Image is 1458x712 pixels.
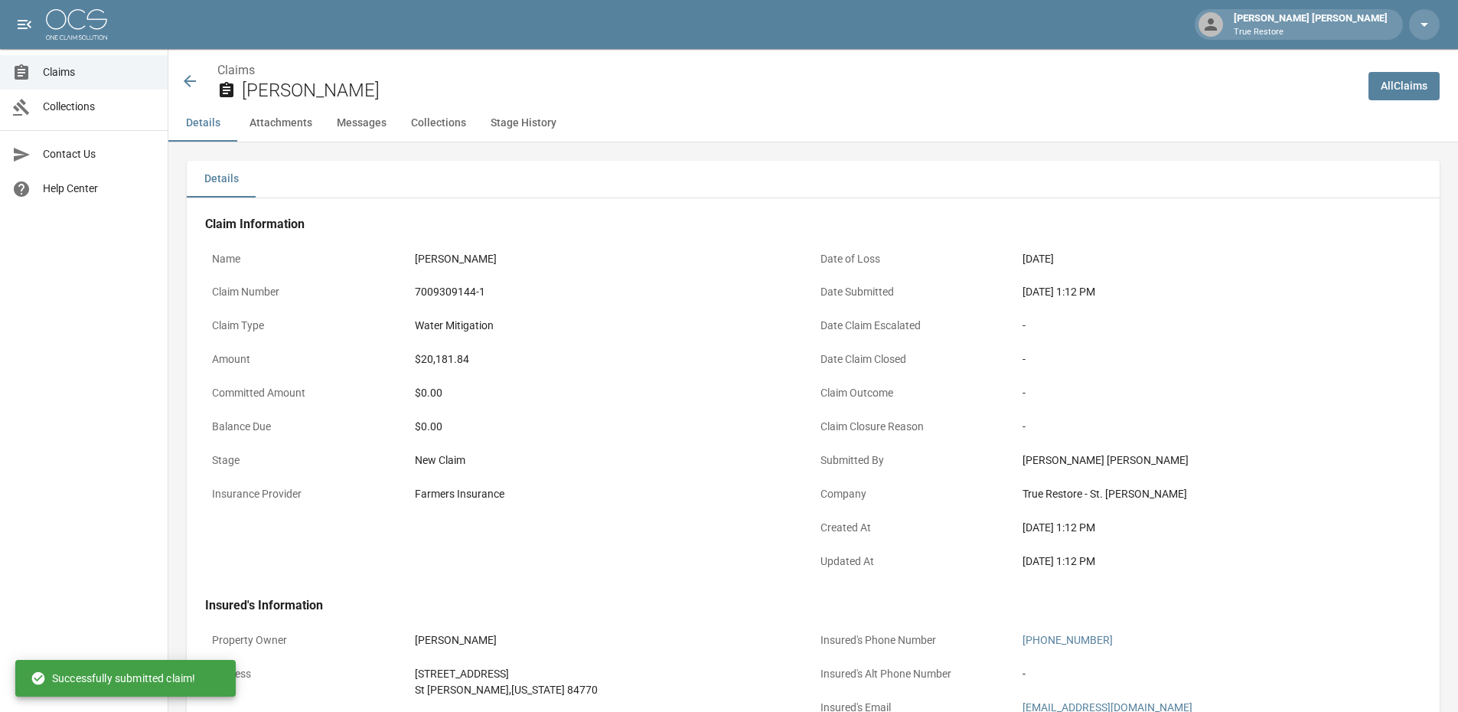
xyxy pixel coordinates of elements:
p: Created At [814,513,1016,543]
p: Balance Due [205,412,408,442]
nav: breadcrumb [217,61,1356,80]
p: Date Submitted [814,277,1016,307]
div: - [1023,351,1414,367]
div: - [1023,318,1414,334]
button: Collections [399,105,478,142]
div: - [1023,419,1414,435]
p: Company [814,479,1016,509]
button: Details [168,105,237,142]
a: Claims [217,63,255,77]
p: Claim Outcome [814,378,1016,408]
span: Contact Us [43,146,155,162]
div: $0.00 [415,385,807,401]
button: Attachments [237,105,325,142]
button: Messages [325,105,399,142]
div: 7009309144-1 [415,284,485,300]
a: AllClaims [1368,72,1440,100]
button: Stage History [478,105,569,142]
div: [PERSON_NAME] [415,632,497,648]
h2: [PERSON_NAME] [242,80,1356,102]
div: St [PERSON_NAME] , [US_STATE] 84770 [415,682,598,698]
button: open drawer [9,9,40,40]
span: Collections [43,99,155,115]
div: [DATE] 1:12 PM [1023,284,1414,300]
div: [DATE] 1:12 PM [1023,520,1414,536]
div: [DATE] [1023,251,1054,267]
button: Details [187,161,256,198]
span: Help Center [43,181,155,197]
h4: Claim Information [205,217,1421,232]
p: Updated At [814,547,1016,576]
div: $20,181.84 [415,351,469,367]
span: Claims [43,64,155,80]
p: Address [205,659,408,689]
div: - [1023,666,1026,682]
p: Claim Closure Reason [814,412,1016,442]
a: [PHONE_NUMBER] [1023,634,1113,646]
p: Name [205,244,408,274]
p: Committed Amount [205,378,408,408]
div: anchor tabs [168,105,1458,142]
div: [DATE] 1:12 PM [1023,554,1414,570]
p: Insured's Phone Number [814,625,1016,655]
p: Insured's Alt Phone Number [814,659,1016,689]
p: Submitted By [814,446,1016,475]
div: $0.00 [415,419,807,435]
p: True Restore [1234,26,1388,39]
p: Claim Number [205,277,408,307]
p: Claim Type [205,311,408,341]
p: Date Claim Escalated [814,311,1016,341]
div: True Restore - St. [PERSON_NAME] [1023,486,1414,502]
div: [PERSON_NAME] [415,251,497,267]
h4: Insured's Information [205,598,1421,613]
div: - [1023,385,1414,401]
p: Date Claim Closed [814,345,1016,374]
p: Insurance Provider [205,479,408,509]
div: [STREET_ADDRESS] [415,666,598,682]
div: details tabs [187,161,1440,198]
div: New Claim [415,452,807,469]
p: Amount [205,345,408,374]
div: [PERSON_NAME] [PERSON_NAME] [1228,11,1394,38]
p: Date of Loss [814,244,1016,274]
div: [PERSON_NAME] [PERSON_NAME] [1023,452,1414,469]
div: Farmers Insurance [415,486,504,502]
p: Stage [205,446,408,475]
p: Property Owner [205,625,408,655]
div: Successfully submitted claim! [31,665,195,692]
img: ocs-logo-white-transparent.png [46,9,107,40]
div: Water Mitigation [415,318,494,334]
